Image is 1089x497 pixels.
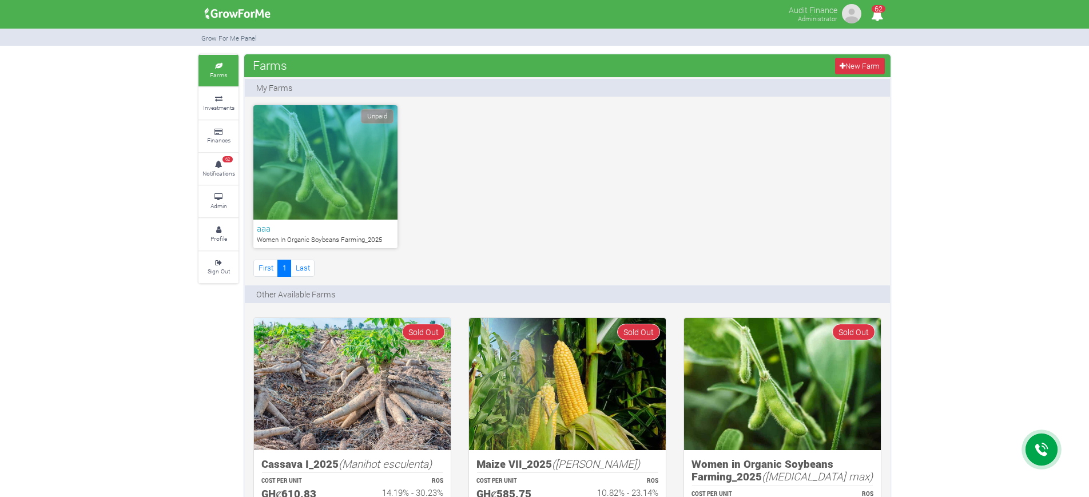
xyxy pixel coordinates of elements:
a: Last [291,260,315,276]
small: Farms [210,71,227,79]
i: ([PERSON_NAME]) [552,456,640,471]
a: 62 [866,11,888,22]
h5: Cassava I_2025 [261,458,443,471]
img: growforme image [840,2,863,25]
i: Notifications [866,2,888,28]
a: Sign Out [198,252,239,283]
img: growforme image [254,318,451,450]
span: Unpaid [361,109,394,124]
p: Audit Finance [789,2,837,16]
i: (Manihot esculenta) [339,456,432,471]
h5: Maize VII_2025 [476,458,658,471]
img: growforme image [684,318,881,450]
a: New Farm [835,58,885,74]
span: Sold Out [617,324,660,340]
img: growforme image [201,2,275,25]
small: Admin [210,202,227,210]
p: Other Available Farms [256,288,335,300]
small: Finances [207,136,230,144]
p: COST PER UNIT [261,477,342,486]
a: Admin [198,186,239,217]
p: Women In Organic Soybeans Farming_2025 [257,235,394,245]
small: Profile [210,234,227,242]
h5: Women in Organic Soybeans Farming_2025 [691,458,873,483]
small: Sign Out [208,267,230,275]
span: 62 [872,5,885,13]
small: Notifications [202,169,235,177]
a: Farms [198,55,239,86]
span: Sold Out [832,324,875,340]
small: Grow For Me Panel [201,34,257,42]
small: Investments [203,104,235,112]
i: ([MEDICAL_DATA] max) [762,469,873,483]
span: 62 [222,156,233,163]
p: My Farms [256,82,292,94]
span: Sold Out [402,324,445,340]
p: COST PER UNIT [476,477,557,486]
a: First [253,260,278,276]
a: Investments [198,88,239,119]
small: Administrator [798,14,837,23]
span: Farms [250,54,290,77]
h6: aaa [257,223,394,233]
a: Unpaid aaa Women In Organic Soybeans Farming_2025 [253,105,398,248]
img: growforme image [469,318,666,450]
a: Finances [198,121,239,152]
a: 1 [277,260,291,276]
nav: Page Navigation [253,260,315,276]
p: ROS [578,477,658,486]
p: ROS [363,477,443,486]
a: 62 Notifications [198,153,239,185]
a: Profile [198,218,239,250]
